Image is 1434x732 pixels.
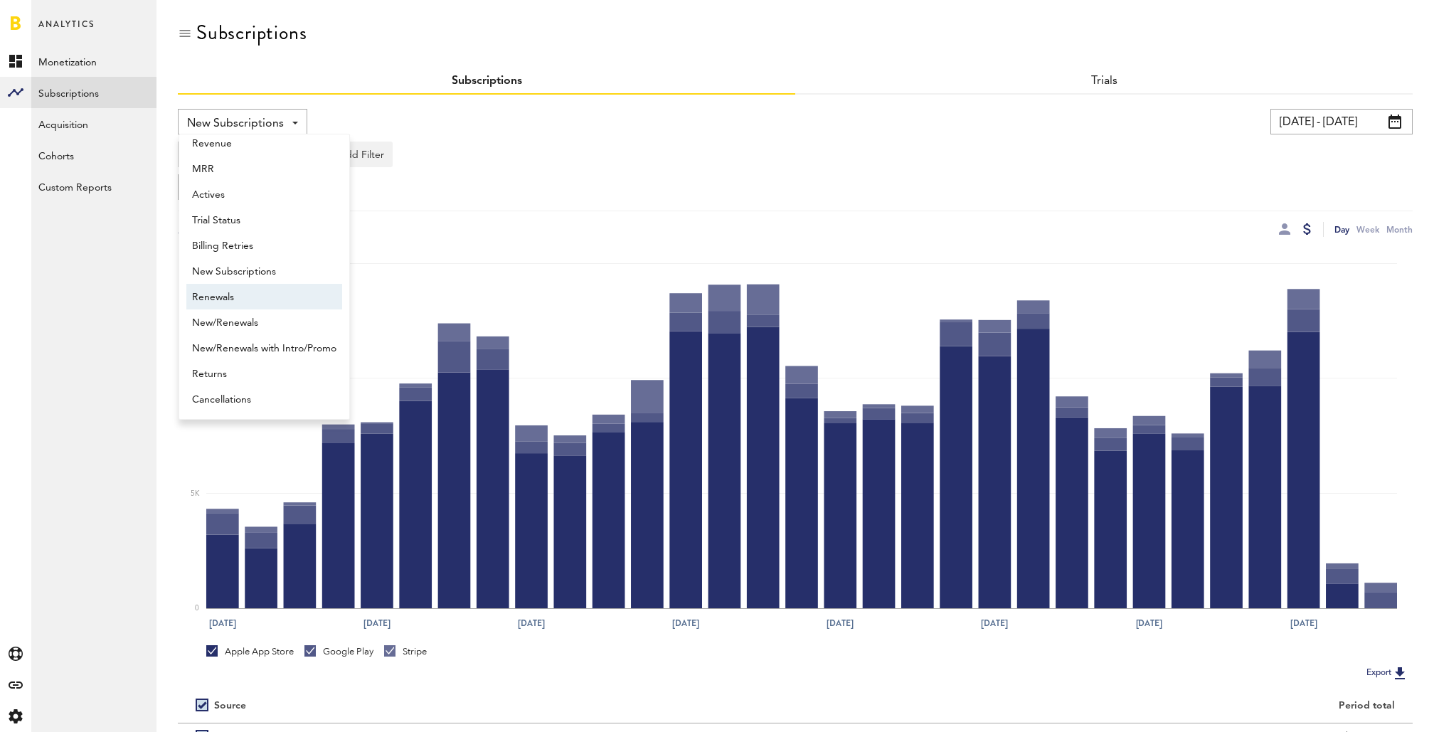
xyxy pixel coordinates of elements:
span: New Subscriptions [187,112,284,136]
a: Trial Status [186,207,342,233]
a: Cohorts [31,139,156,171]
div: Google Play [304,645,373,658]
a: Revenue [186,130,342,156]
a: Subscriptions [31,77,156,108]
div: Apple App Store [206,645,294,658]
text: [DATE] [673,617,700,630]
button: Add Filter [330,142,393,167]
div: Subscriptions [196,21,307,44]
text: [DATE] [209,617,236,630]
div: Source [214,700,246,712]
a: Monetization [31,46,156,77]
text: [DATE] [363,617,391,630]
span: Trial Status [192,208,336,233]
span: Actives [192,183,336,207]
a: Renewals [186,284,342,309]
span: MRR [192,157,336,181]
span: New/Renewals with Intro/Promo [192,336,336,361]
text: 0 [195,605,199,612]
text: [DATE] [1291,617,1318,630]
a: Custom Reports [31,171,156,202]
div: Period total [813,700,1395,712]
div: Month [1386,222,1413,237]
span: Support [30,10,81,23]
a: New/Renewals with Intro/Promo [186,335,342,361]
span: Billing Retries [192,234,336,258]
text: [DATE] [827,617,854,630]
text: [DATE] [1136,617,1163,630]
span: New/Renewals [192,311,336,335]
button: Export [1362,664,1413,682]
a: Cancellations [186,386,342,412]
a: Acquisition [31,108,156,139]
a: MRR [186,156,342,181]
text: 5K [191,490,200,497]
img: Export [1391,664,1408,681]
span: Returns [192,362,336,386]
text: [DATE] [518,617,545,630]
a: New Subscriptions [186,258,342,284]
div: Day [1334,222,1349,237]
div: Stripe [384,645,427,658]
a: Returns [186,361,342,386]
a: Subscriptions [452,75,522,87]
text: [DATE] [982,617,1009,630]
a: New/Renewals [186,309,342,335]
span: Cancellations [192,388,336,412]
a: Billing Retries [186,233,342,258]
span: Revenue [192,132,336,156]
span: Analytics [38,16,95,46]
div: Week [1356,222,1379,237]
a: Actives [186,181,342,207]
span: Renewals [192,285,336,309]
a: Trials [1091,75,1117,87]
span: New Subscriptions [192,260,336,284]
